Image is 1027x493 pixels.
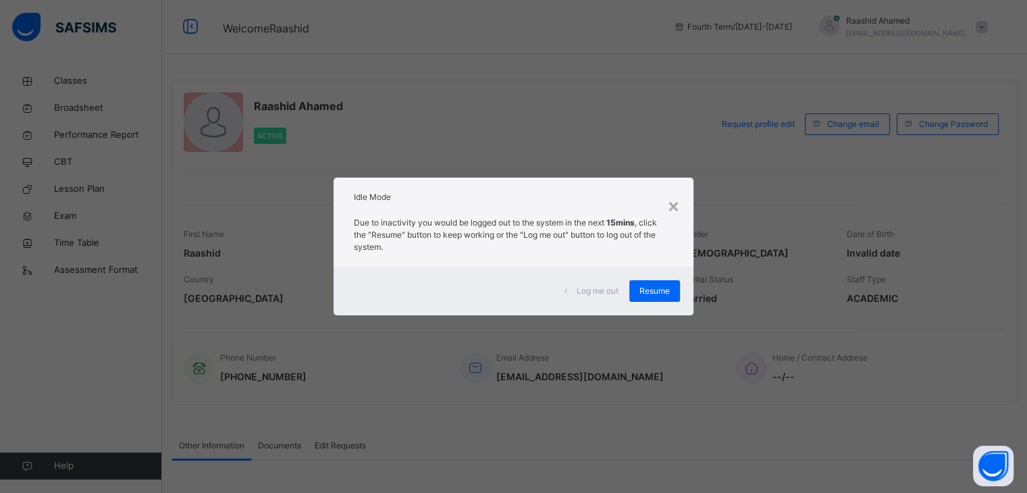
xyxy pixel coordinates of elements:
span: Resume [639,285,670,297]
h2: Idle Mode [354,191,673,203]
span: Log me out [577,285,618,297]
strong: 15mins [606,217,635,228]
div: × [667,191,680,219]
button: Open asap [973,446,1013,486]
p: Due to inactivity you would be logged out to the system in the next , click the "Resume" button t... [354,217,673,253]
